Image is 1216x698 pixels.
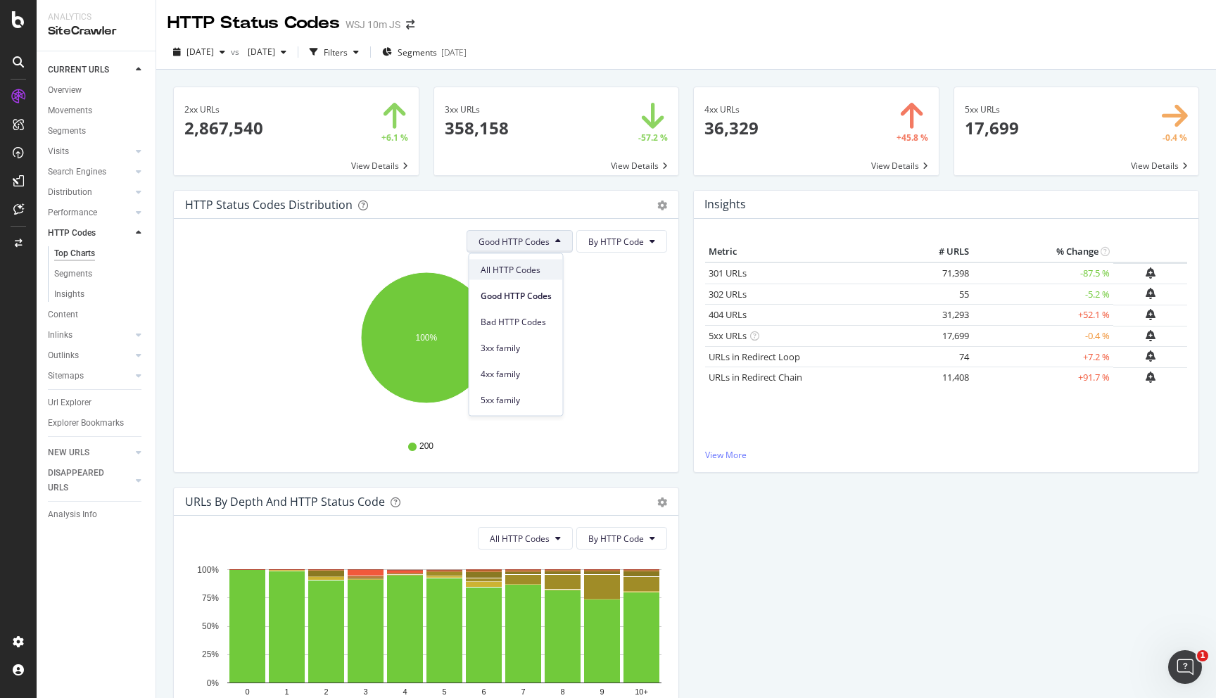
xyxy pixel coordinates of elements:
[709,350,800,363] a: URLs in Redirect Loop
[588,533,644,545] span: By HTTP Code
[48,328,132,343] a: Inlinks
[916,326,973,347] td: 17,699
[973,241,1113,262] th: % Change
[916,284,973,305] td: 55
[231,46,242,58] span: vs
[635,688,648,697] text: 10+
[442,688,446,697] text: 5
[48,307,78,322] div: Content
[54,287,146,302] a: Insights
[48,165,106,179] div: Search Engines
[406,20,414,30] div: arrow-right-arrow-left
[48,307,146,322] a: Content
[973,346,1113,367] td: +7.2 %
[709,267,747,279] a: 301 URLs
[481,315,552,328] span: Bad HTTP Codes
[1146,372,1155,383] div: bell-plus
[48,445,132,460] a: NEW URLS
[185,264,667,427] svg: A chart.
[185,198,353,212] div: HTTP Status Codes Distribution
[242,46,275,58] span: 2025 Apr. 19th
[48,185,132,200] a: Distribution
[48,466,132,495] a: DISAPPEARED URLS
[48,124,146,139] a: Segments
[376,41,472,63] button: Segments[DATE]
[48,416,146,431] a: Explorer Bookmarks
[973,305,1113,326] td: +52.1 %
[202,593,219,603] text: 75%
[973,284,1113,305] td: -5.2 %
[324,46,348,58] div: Filters
[705,241,916,262] th: Metric
[48,63,132,77] a: CURRENT URLS
[54,267,92,281] div: Segments
[490,533,550,545] span: All HTTP Codes
[48,205,97,220] div: Performance
[657,497,667,507] div: gear
[478,527,573,550] button: All HTTP Codes
[48,395,146,410] a: Url Explorer
[481,263,552,276] span: All HTTP Codes
[1168,650,1202,684] iframe: Intercom live chat
[48,226,132,241] a: HTTP Codes
[207,678,220,688] text: 0%
[1146,288,1155,299] div: bell-plus
[916,346,973,367] td: 74
[48,507,97,522] div: Analysis Info
[48,369,84,383] div: Sitemaps
[916,241,973,262] th: # URLS
[284,688,289,697] text: 1
[973,326,1113,347] td: -0.4 %
[242,41,292,63] button: [DATE]
[481,341,552,354] span: 3xx family
[48,11,144,23] div: Analytics
[48,226,96,241] div: HTTP Codes
[481,289,552,302] span: Good HTTP Codes
[600,688,604,697] text: 9
[48,124,86,139] div: Segments
[54,246,146,261] a: Top Charts
[48,205,132,220] a: Performance
[576,527,667,550] button: By HTTP Code
[324,688,328,697] text: 2
[202,650,219,660] text: 25%
[54,287,84,302] div: Insights
[304,41,365,63] button: Filters
[346,18,400,32] div: WSJ 10m JS
[54,267,146,281] a: Segments
[403,688,407,697] text: 4
[48,466,119,495] div: DISAPPEARED URLS
[48,185,92,200] div: Distribution
[416,333,438,343] text: 100%
[48,369,132,383] a: Sitemaps
[48,416,124,431] div: Explorer Bookmarks
[48,445,89,460] div: NEW URLS
[48,507,146,522] a: Analysis Info
[48,63,109,77] div: CURRENT URLS
[48,144,132,159] a: Visits
[1197,650,1208,661] span: 1
[48,395,91,410] div: Url Explorer
[48,23,144,39] div: SiteCrawler
[481,367,552,380] span: 4xx family
[48,103,146,118] a: Movements
[709,371,802,383] a: URLs in Redirect Chain
[481,393,552,406] span: 5xx family
[1146,350,1155,362] div: bell-plus
[167,41,231,63] button: [DATE]
[973,367,1113,388] td: +91.7 %
[363,688,367,697] text: 3
[1146,267,1155,279] div: bell-plus
[54,246,95,261] div: Top Charts
[186,46,214,58] span: 2025 Aug. 16th
[467,230,573,253] button: Good HTTP Codes
[202,621,219,631] text: 50%
[916,305,973,326] td: 31,293
[48,103,92,118] div: Movements
[709,308,747,321] a: 404 URLs
[48,165,132,179] a: Search Engines
[657,201,667,210] div: gear
[560,688,564,697] text: 8
[441,46,467,58] div: [DATE]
